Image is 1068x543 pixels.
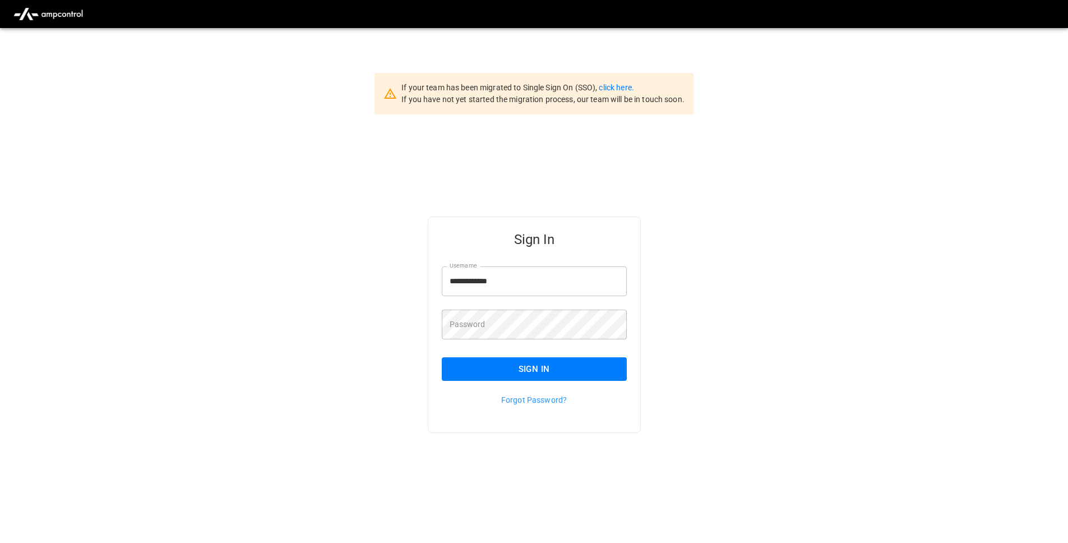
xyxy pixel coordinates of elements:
[401,95,685,104] span: If you have not yet started the migration process, our team will be in touch soon.
[442,394,627,406] p: Forgot Password?
[450,261,477,270] label: Username
[599,83,634,92] a: click here.
[442,357,627,381] button: Sign In
[9,3,87,25] img: ampcontrol.io logo
[401,83,599,92] span: If your team has been migrated to Single Sign On (SSO),
[442,231,627,249] h5: Sign In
